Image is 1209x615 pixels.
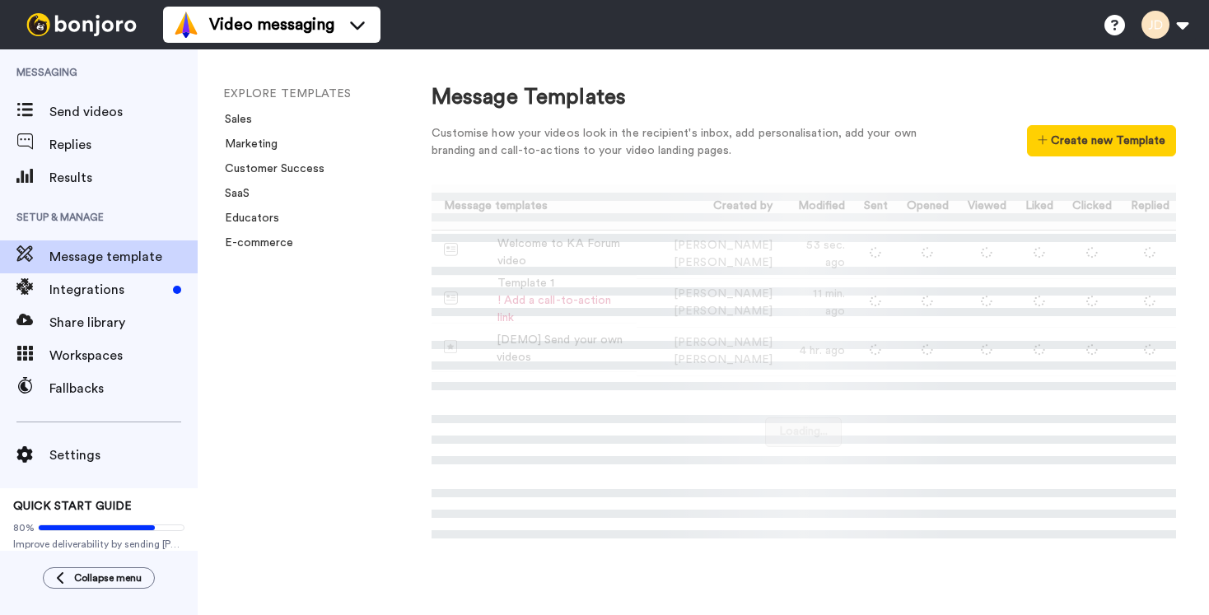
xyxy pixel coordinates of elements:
span: [PERSON_NAME] [674,354,773,366]
span: Settings [49,445,198,465]
div: Welcome to KA Forum video [497,235,631,270]
span: Improve deliverability by sending [PERSON_NAME]’s from your own email [13,538,184,551]
td: [PERSON_NAME] [637,230,779,278]
a: Customer Success [215,163,324,175]
img: Message-temps.svg [444,243,458,256]
th: Message templates [432,184,637,230]
th: Liked [1013,184,1060,230]
span: Workspaces [49,346,198,366]
span: Share library [49,313,198,333]
span: Video messaging [209,13,334,36]
img: bj-logo-header-white.svg [20,13,143,36]
span: [PERSON_NAME] [674,257,773,268]
td: [PERSON_NAME] [637,278,779,327]
a: SaaS [215,188,250,199]
th: Clicked [1060,184,1118,230]
img: Message-temps.svg [444,291,458,305]
li: EXPLORE TEMPLATES [223,86,446,103]
span: [PERSON_NAME] [674,305,773,317]
div: Customise how your videos look in the recipient's inbox, add personalisation, add your own brandi... [432,125,942,160]
td: 53 sec. ago [779,230,852,278]
button: Create new Template [1027,125,1176,156]
a: Sales [215,114,252,125]
a: Marketing [215,138,278,150]
button: Collapse menu [43,567,155,589]
div: Message Templates [432,82,1176,113]
img: vm-color.svg [173,12,199,38]
td: 11 min. ago [779,278,852,327]
span: Message template [49,247,198,267]
a: E-commerce [215,237,293,249]
span: Results [49,168,198,188]
div: [DEMO] Send your own videos [497,332,630,366]
span: QUICK START GUIDE [13,501,132,512]
th: Replied [1118,184,1176,230]
span: Collapse menu [74,571,142,585]
th: Opened [894,184,955,230]
div: Template 1 [497,275,631,292]
th: Sent [852,184,894,230]
span: Integrations [49,280,166,300]
span: Fallbacks [49,379,198,398]
span: Replies [49,135,198,155]
button: Loading... [765,417,842,447]
span: 80% [13,521,35,534]
img: demo-template.svg [444,340,457,353]
a: Educators [215,212,279,224]
div: ! Add a call-to-action link [497,292,631,327]
th: Viewed [955,184,1013,230]
td: 4 hr. ago [779,327,852,375]
th: Created by [637,184,779,230]
span: Send videos [49,102,198,122]
td: [PERSON_NAME] [637,327,779,375]
th: Modified [779,184,852,230]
